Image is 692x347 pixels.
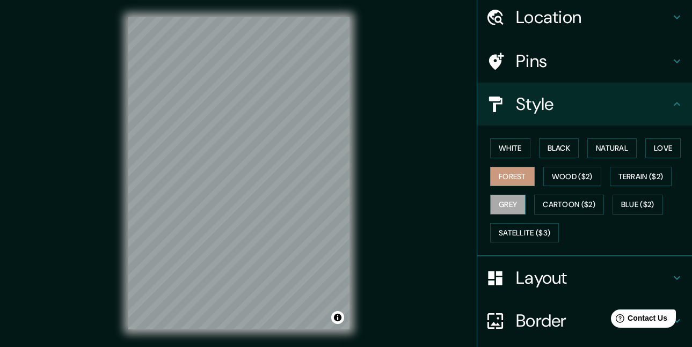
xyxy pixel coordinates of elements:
button: Grey [490,195,526,215]
button: Forest [490,167,535,187]
button: Blue ($2) [613,195,663,215]
button: Satellite ($3) [490,223,559,243]
div: Style [477,83,692,125]
button: Black [539,138,579,158]
h4: Pins [516,50,671,72]
div: Layout [477,256,692,299]
div: Border [477,299,692,342]
canvas: Map [128,17,349,329]
div: Pins [477,40,692,83]
h4: Style [516,93,671,115]
h4: Layout [516,267,671,289]
h4: Border [516,310,671,331]
button: Love [645,138,681,158]
button: White [490,138,530,158]
h4: Location [516,6,671,28]
button: Wood ($2) [543,167,601,187]
button: Cartoon ($2) [534,195,604,215]
button: Terrain ($2) [610,167,672,187]
button: Toggle attribution [331,311,344,324]
button: Natural [587,138,637,158]
iframe: Help widget launcher [596,305,680,335]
